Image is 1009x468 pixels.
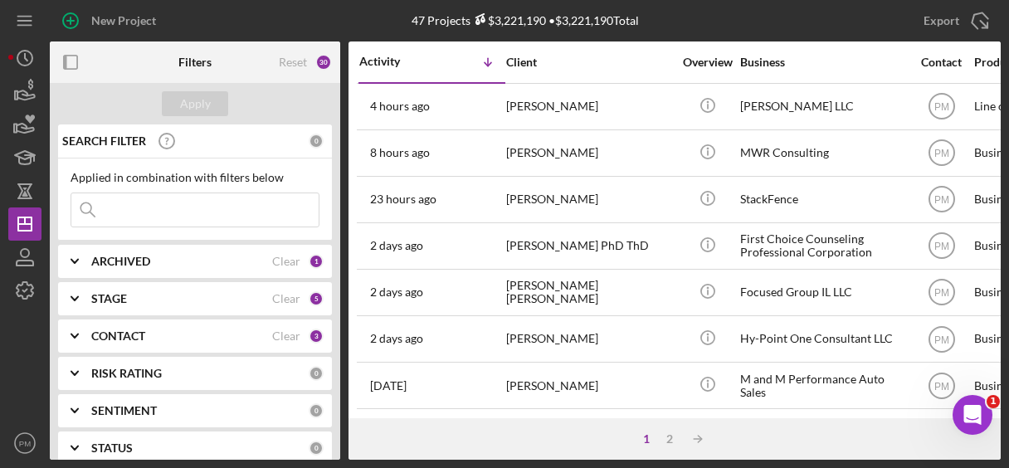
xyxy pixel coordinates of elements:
time: 2025-10-07 17:45 [370,285,423,299]
text: PM [934,287,949,299]
div: Clear [272,329,300,343]
span: 1 [987,395,1000,408]
div: M and M Performance Auto Sales [740,363,906,407]
time: 2025-10-07 15:35 [370,332,423,345]
text: PM [934,194,949,206]
button: PM [8,427,41,460]
div: [PERSON_NAME] [506,85,672,129]
text: PM [934,380,949,392]
div: 1 [309,254,324,269]
div: Contact [910,56,972,69]
div: [PERSON_NAME] [506,131,672,175]
div: Clear [272,292,300,305]
div: 47 Projects • $3,221,190 Total [412,13,639,27]
div: Export [924,4,959,37]
div: 0 [309,134,324,149]
b: STAGE [91,292,127,305]
text: PM [934,334,949,345]
b: Filters [178,56,212,69]
b: STATUS [91,441,133,455]
div: Activity [359,55,432,68]
text: PM [934,148,949,159]
div: 30 [315,54,332,71]
div: Focused Group IL LLC [740,271,906,314]
time: 2025-10-09 15:59 [370,100,430,113]
div: [PERSON_NAME] LLC [740,85,906,129]
b: SENTIMENT [91,404,157,417]
div: 0 [309,403,324,418]
div: [PERSON_NAME] [506,317,672,361]
button: Export [907,4,1001,37]
div: Applied in combination with filters below [71,171,319,184]
b: SEARCH FILTER [62,134,146,148]
div: [PERSON_NAME] PhD ThD [506,224,672,268]
text: PM [19,439,31,448]
div: 2 [658,432,681,446]
div: 3 [309,329,324,344]
div: New Project [91,4,156,37]
div: [PERSON_NAME] [PERSON_NAME] [506,271,672,314]
div: MWR Consulting [740,131,906,175]
text: PM [934,101,949,113]
div: $3,221,190 [470,13,546,27]
button: New Project [50,4,173,37]
div: Overview [676,56,738,69]
time: 2025-10-09 12:09 [370,146,430,159]
div: 5 [309,291,324,306]
div: Clear [272,255,300,268]
div: StackFence [740,178,906,222]
time: 2025-10-06 00:26 [370,379,407,392]
time: 2025-10-08 21:23 [370,193,436,206]
time: 2025-10-07 18:30 [370,239,423,252]
div: 1 [635,432,658,446]
div: Client [506,56,672,69]
iframe: Intercom live chat [953,395,992,435]
div: [DEMOGRAPHIC_DATA][PERSON_NAME] [506,410,672,454]
div: Reset [279,56,307,69]
b: RISK RATING [91,367,162,380]
div: Apply [180,91,211,116]
button: Apply [162,91,228,116]
b: CONTACT [91,329,145,343]
div: Business [740,56,906,69]
b: ARCHIVED [91,255,150,268]
div: [PERSON_NAME] [506,178,672,222]
div: ACC Intl Motors LLC [740,410,906,454]
div: 0 [309,441,324,456]
div: 0 [309,366,324,381]
div: [PERSON_NAME] [506,363,672,407]
div: Hy-Point One Consultant LLC [740,317,906,361]
div: First Choice Counseling Professional Corporation [740,224,906,268]
text: PM [934,241,949,252]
